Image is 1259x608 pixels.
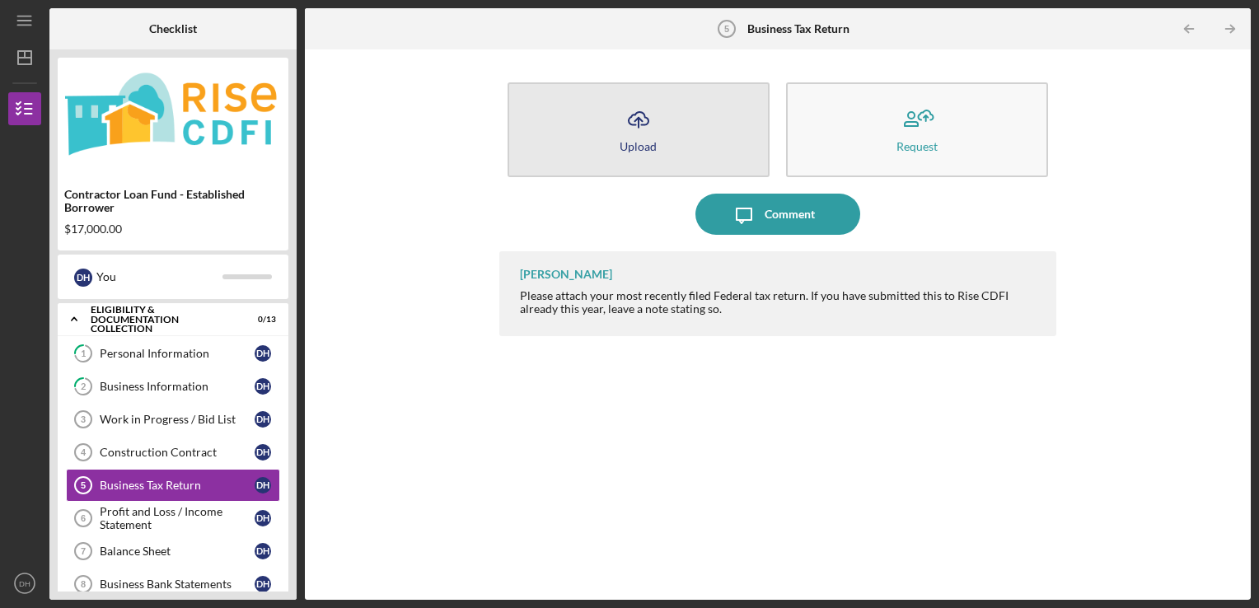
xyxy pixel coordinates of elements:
div: D H [255,378,271,395]
tspan: 3 [81,414,86,424]
div: Business Tax Return [100,479,255,492]
a: 1Personal InformationDH [66,337,280,370]
div: Balance Sheet [100,545,255,558]
a: 3Work in Progress / Bid ListDH [66,403,280,436]
div: D H [255,444,271,461]
div: Please attach your most recently filed Federal tax return. If you have submitted this to Rise CDF... [520,289,1041,316]
tspan: 1 [81,348,86,359]
tspan: 8 [81,579,86,589]
div: D H [255,345,271,362]
div: Comment [765,194,815,235]
div: Profit and Loss / Income Statement [100,505,255,531]
tspan: 5 [724,24,729,34]
div: D H [255,510,271,526]
div: Construction Contract [100,446,255,459]
div: D H [255,477,271,493]
b: Business Tax Return [747,22,849,35]
a: 4Construction ContractDH [66,436,280,469]
text: DH [19,579,30,588]
button: Request [786,82,1048,177]
button: Comment [695,194,860,235]
div: Eligibility & Documentation Collection [91,305,235,334]
div: $17,000.00 [64,222,282,236]
div: Request [896,140,938,152]
div: Business Bank Statements [100,578,255,591]
tspan: 7 [81,546,86,556]
div: You [96,263,222,291]
button: Upload [508,82,770,177]
div: D H [255,576,271,592]
a: 5Business Tax ReturnDH [66,469,280,502]
tspan: 6 [81,513,86,523]
div: Upload [620,140,657,152]
a: 8Business Bank StatementsDH [66,568,280,601]
div: Work in Progress / Bid List [100,413,255,426]
div: D H [255,543,271,559]
tspan: 4 [81,447,87,457]
div: D H [255,411,271,428]
div: Business Information [100,380,255,393]
a: 7Balance SheetDH [66,535,280,568]
a: 2Business InformationDH [66,370,280,403]
button: DH [8,567,41,600]
a: 6Profit and Loss / Income StatementDH [66,502,280,535]
img: Product logo [58,66,288,165]
b: Checklist [149,22,197,35]
tspan: 2 [81,381,86,392]
div: Contractor Loan Fund - Established Borrower [64,188,282,214]
div: 0 / 13 [246,315,276,325]
div: D H [74,269,92,287]
div: Personal Information [100,347,255,360]
div: [PERSON_NAME] [520,268,612,281]
tspan: 5 [81,480,86,490]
